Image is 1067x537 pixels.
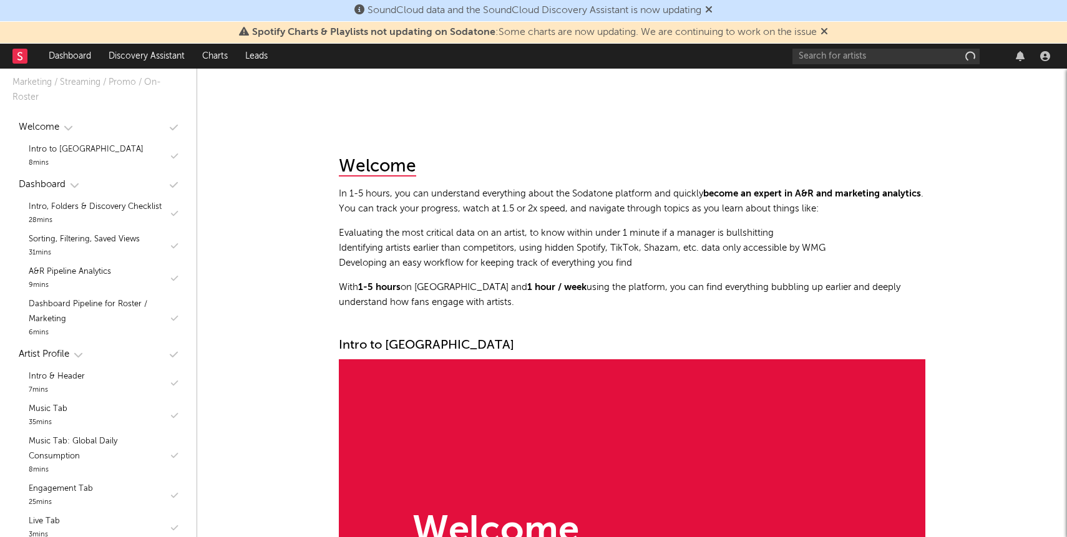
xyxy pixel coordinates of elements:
[339,186,925,216] p: In 1-5 hours, you can understand everything about the Sodatone platform and quickly . You can tra...
[527,283,587,292] strong: 1 hour / week
[193,44,236,69] a: Charts
[339,280,925,310] p: With on [GEOGRAPHIC_DATA] and using the platform, you can find everything bubbling up earlier and...
[252,27,495,37] span: Spotify Charts & Playlists not updating on Sodatone
[29,297,168,327] div: Dashboard Pipeline for Roster / Marketing
[29,434,168,464] div: Music Tab: Global Daily Consumption
[236,44,276,69] a: Leads
[29,402,67,417] div: Music Tab
[29,142,144,157] div: Intro to [GEOGRAPHIC_DATA]
[19,120,59,135] div: Welcome
[29,157,144,170] div: 8 mins
[12,75,184,105] div: Marketing / Streaming / Promo / On-Roster
[339,241,925,256] li: Identifying artists earlier than competitors, using hidden Spotify, TikTok, Shazam, etc. data onl...
[703,189,921,198] strong: become an expert in A&R and marketing analytics
[29,384,85,397] div: 7 mins
[100,44,193,69] a: Discovery Assistant
[358,283,401,292] strong: 1-5 hours
[29,496,93,509] div: 25 mins
[29,514,60,529] div: Live Tab
[29,369,85,384] div: Intro & Header
[339,256,925,271] li: Developing an easy workflow for keeping track of everything you find
[252,27,817,37] span: : Some charts are now updating. We are continuing to work on the issue
[339,338,925,353] div: Intro to [GEOGRAPHIC_DATA]
[40,44,100,69] a: Dashboard
[19,347,69,362] div: Artist Profile
[339,226,925,241] li: Evaluating the most critical data on an artist, to know within under 1 minute if a manager is bul...
[792,49,980,64] input: Search for artists
[29,264,111,279] div: A&R Pipeline Analytics
[29,417,67,429] div: 35 mins
[29,200,162,215] div: Intro, Folders & Discovery Checklist
[821,27,828,37] span: Dismiss
[29,215,162,227] div: 28 mins
[705,6,713,16] span: Dismiss
[29,247,140,259] div: 31 mins
[29,327,168,339] div: 6 mins
[29,279,111,292] div: 9 mins
[29,464,168,477] div: 8 mins
[368,6,701,16] span: SoundCloud data and the SoundCloud Discovery Assistant is now updating
[19,177,66,192] div: Dashboard
[29,232,140,247] div: Sorting, Filtering, Saved Views
[339,158,416,177] div: Welcome
[29,481,93,496] div: Engagement Tab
